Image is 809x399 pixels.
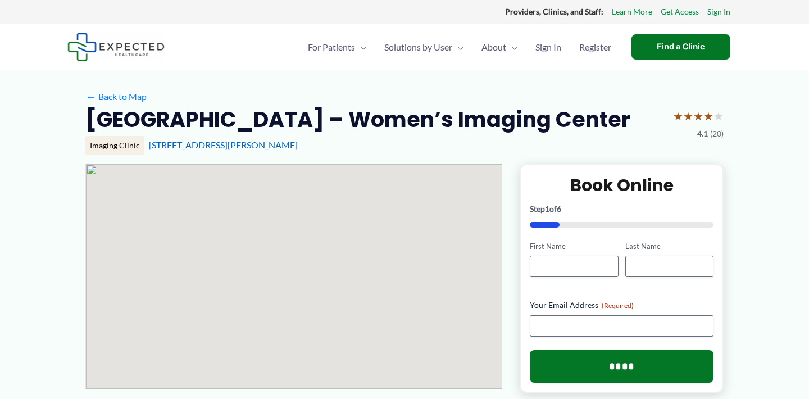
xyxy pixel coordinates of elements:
[149,139,298,150] a: [STREET_ADDRESS][PERSON_NAME]
[545,204,549,214] span: 1
[85,91,96,102] span: ←
[530,174,713,196] h2: Book Online
[299,28,375,67] a: For PatientsMenu Toggle
[535,28,561,67] span: Sign In
[384,28,452,67] span: Solutions by User
[308,28,355,67] span: For Patients
[526,28,570,67] a: Sign In
[530,205,713,213] p: Step of
[355,28,366,67] span: Menu Toggle
[481,28,506,67] span: About
[85,106,630,133] h2: [GEOGRAPHIC_DATA] – Women’s Imaging Center
[472,28,526,67] a: AboutMenu Toggle
[579,28,611,67] span: Register
[570,28,620,67] a: Register
[683,106,693,126] span: ★
[505,7,603,16] strong: Providers, Clinics, and Staff:
[530,300,713,311] label: Your Email Address
[530,241,618,252] label: First Name
[661,4,699,19] a: Get Access
[602,301,634,310] span: (Required)
[506,28,517,67] span: Menu Toggle
[693,106,703,126] span: ★
[625,241,713,252] label: Last Name
[85,88,147,105] a: ←Back to Map
[631,34,730,60] a: Find a Clinic
[67,33,165,61] img: Expected Healthcare Logo - side, dark font, small
[452,28,463,67] span: Menu Toggle
[713,106,724,126] span: ★
[557,204,561,214] span: 6
[673,106,683,126] span: ★
[707,4,730,19] a: Sign In
[299,28,620,67] nav: Primary Site Navigation
[85,136,144,155] div: Imaging Clinic
[612,4,652,19] a: Learn More
[375,28,472,67] a: Solutions by UserMenu Toggle
[703,106,713,126] span: ★
[710,126,724,141] span: (20)
[697,126,708,141] span: 4.1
